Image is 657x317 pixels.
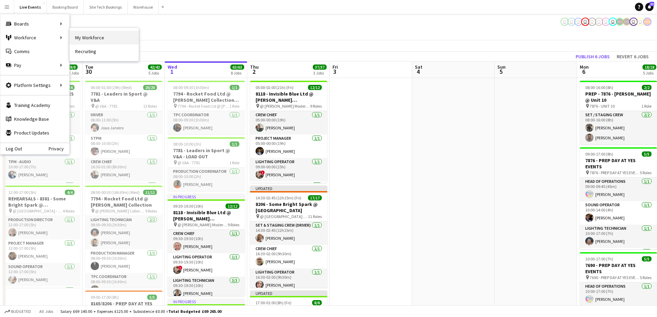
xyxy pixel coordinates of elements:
[168,299,245,304] div: In progress
[231,70,244,76] div: 8 Jobs
[3,186,80,288] app-job-card: 12:00-17:00 (5h)4/4REHEARSALS - 8381 - Some Bright Spark @ [GEOGRAPHIC_DATA] @ [GEOGRAPHIC_DATA] ...
[585,151,613,157] span: 09:00-17:00 (8h)
[85,273,162,296] app-card-role: TPC Coordinator1/108:00-09:30 (1h30m)[PERSON_NAME]
[168,137,245,191] app-job-card: 08:00-10:00 (2h)1/17781 - Leaders in Sport @ V&A - LOAD OUT @ V&A - 77811 RoleProduction Coordina...
[168,81,245,135] div: 08:00-09:30 (1h30m)1/17794 - Rocket Food Ltd @ [PERSON_NAME] Collection - LOAD OUT 7794 - Rocket ...
[85,135,162,158] app-card-role: STPM1/108:00-10:00 (2h)[PERSON_NAME]
[649,2,654,6] span: 22
[590,103,615,109] span: 7876 - UNIT 10
[642,151,651,157] span: 5/5
[588,18,596,26] app-user-avatar: Nadia Addada
[261,170,265,175] span: !
[0,98,69,112] a: Training Academy
[173,204,203,209] span: 09:30-19:30 (10h)
[148,65,162,70] span: 42/42
[609,18,617,26] app-user-avatar: Eden Hopkins
[643,65,656,70] span: 18/18
[168,111,245,135] app-card-role: TPC Coordinator1/108:00-09:30 (1h30m)[PERSON_NAME]
[0,44,69,58] a: Comms
[497,64,506,70] span: Sun
[178,266,182,270] span: !
[642,256,651,261] span: 5/5
[580,147,657,249] div: 09:00-17:00 (8h)5/57876 - PREP DAY AT YES EVENTS 7876 - PREP DAY AT YES EVENTS5 RolesHead of Oper...
[250,290,327,296] div: Updated
[3,239,80,263] app-card-role: Project Manager1/112:00-17:00 (5h)[PERSON_NAME]
[643,70,656,76] div: 5 Jobs
[0,146,22,151] a: Log Out
[250,201,327,214] h3: 8206 - Some Bright Spark @ [GEOGRAPHIC_DATA]
[173,141,201,147] span: 08:00-10:00 (2h)
[0,17,69,31] div: Boards
[85,186,162,288] app-job-card: 08:00-00:30 (16h30m) (Wed)11/117794 - Rocket Food Ltd @ [PERSON_NAME] Collection @ [PERSON_NAME] ...
[256,85,293,90] span: 05:00-02:00 (21h) (Fri)
[0,126,69,140] a: Product Updates
[308,85,322,90] span: 12/12
[580,91,657,103] h3: PREP - 7876 - [PERSON_NAME] @ Unit 10
[228,222,239,227] span: 9 Roles
[560,18,569,26] app-user-avatar: Technical Department
[580,262,657,275] h3: 7690 - PREP DAY AT YES EVENTS
[178,103,229,109] span: 7794 - Rocket Food Ltd @ [PERSON_NAME] Collection
[312,300,322,305] span: 8/8
[580,283,657,306] app-card-role: Head of Operations1/110:00-17:00 (7h)[PERSON_NAME]
[95,103,118,109] span: @ V&A - 7781
[168,194,245,296] app-job-card: In progress09:30-19:30 (10h)12/128118 - Invisible Blue Ltd @ [PERSON_NAME][GEOGRAPHIC_DATA] @ [PE...
[226,204,239,209] span: 12/12
[229,160,239,165] span: 1 Role
[178,222,228,227] span: @ [PERSON_NAME] Modern - 8118
[414,68,422,76] span: 4
[590,170,640,175] span: 7876 - PREP DAY AT YES EVENTS
[230,141,239,147] span: 1/1
[168,253,245,277] app-card-role: Lighting Operator1/109:30-19:30 (10h)![PERSON_NAME]
[85,81,162,183] app-job-card: 06:00-01:00 (19h) (Wed)20/207781 - Leaders in Sport @ V&A @ V&A - 778113 RolesDriver1/106:00-11:0...
[3,158,80,181] app-card-role: TPM - AUDIO1/110:00-17:00 (7h)[PERSON_NAME]
[641,103,651,109] span: 1 Role
[250,64,259,70] span: Thu
[68,70,79,76] div: 2 Jobs
[616,18,624,26] app-user-avatar: Production Managers
[643,18,651,26] app-user-avatar: Alex Gill
[84,0,128,14] button: Site Tech Bookings
[250,158,327,181] app-card-role: Lighting Operator1/109:00-00:00 (15h)![PERSON_NAME]
[580,225,657,248] app-card-role: Lighting Technician1/110:00-17:00 (7h)[PERSON_NAME]
[230,85,239,90] span: 1/1
[229,103,239,109] span: 1 Role
[85,64,93,70] span: Tue
[38,309,54,314] span: All jobs
[250,186,327,288] div: Updated14:30-02:45 (12h15m) (Fri)17/178206 - Some Bright Spark @ [GEOGRAPHIC_DATA] @ [GEOGRAPHIC_...
[168,230,245,253] app-card-role: Crew Chief1/109:30-19:30 (10h)[PERSON_NAME]
[143,103,157,109] span: 13 Roles
[70,31,139,44] a: My Workforce
[250,221,327,245] app-card-role: Set & Staging Crew (Driver)1/114:30-02:45 (12h15m)[PERSON_NAME]
[8,190,36,195] span: 12:00-17:00 (5h)
[645,3,654,11] a: 22
[332,64,338,70] span: Fri
[145,208,157,214] span: 9 Roles
[47,0,84,14] button: Booking Board
[14,0,47,14] button: Live Events
[580,248,657,271] app-card-role: TPM1/1
[415,64,422,70] span: Sat
[3,286,80,310] app-card-role: Sound Technician1/1
[0,31,69,44] div: Workforce
[178,160,200,165] span: @ V&A - 7781
[581,18,589,26] app-user-avatar: Nadia Addada
[590,275,640,280] span: 7690 - PREP DAY AT YES EVENTS
[250,111,327,135] app-card-role: Crew Chief1/105:00-00:00 (19h)[PERSON_NAME]
[574,18,583,26] app-user-avatar: Nadia Addada
[640,275,651,280] span: 5 Roles
[580,111,657,145] app-card-role: Set / Staging Crew2/208:00-16:00 (8h)[PERSON_NAME][PERSON_NAME]
[256,195,301,200] span: 14:30-02:45 (12h15m) (Fri)
[250,135,327,158] app-card-role: Project Manager1/105:00-00:00 (19h)[PERSON_NAME]
[167,68,177,76] span: 1
[95,208,145,214] span: @ [PERSON_NAME] Collection - 7794
[580,81,657,145] app-job-card: 08:00-16:00 (8h)2/2PREP - 7876 - [PERSON_NAME] @ Unit 10 7876 - UNIT 101 RoleSet / Staging Crew2/...
[85,216,162,249] app-card-role: Lighting Technician2/208:00-09:30 (1h30m)[PERSON_NAME][PERSON_NAME]
[168,309,221,314] span: Total Budgeted £69 265.00
[85,158,162,181] app-card-role: Crew Chief1/116:30-01:00 (8h30m)[PERSON_NAME]
[91,295,119,300] span: 09:00-17:00 (8h)
[310,103,322,109] span: 9 Roles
